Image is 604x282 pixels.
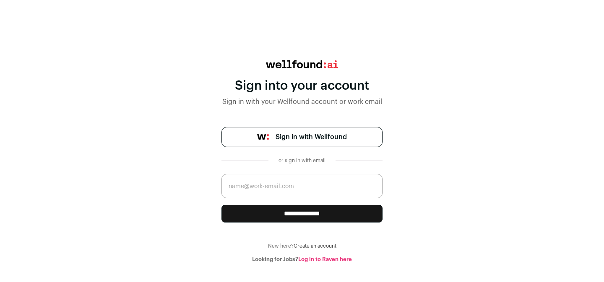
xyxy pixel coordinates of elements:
[298,256,352,262] a: Log in to Raven here
[221,97,383,107] div: Sign in with your Wellfound account or work email
[221,174,383,198] input: name@work-email.com
[221,78,383,93] div: Sign into your account
[221,127,383,147] a: Sign in with Wellfound
[221,256,383,263] div: Looking for Jobs?
[266,60,338,68] img: wellfound:ai
[257,134,269,140] img: wellfound-symbol-flush-black-fb3c872781a75f747ccb3a119075da62bfe97bd399995f84a933054e44a575c4.png
[294,243,336,248] a: Create an account
[276,132,347,142] span: Sign in with Wellfound
[275,157,329,164] div: or sign in with email
[221,243,383,249] div: New here?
